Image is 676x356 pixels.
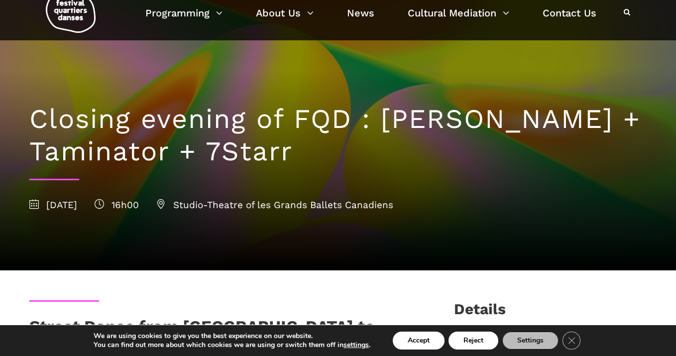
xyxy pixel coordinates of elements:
[543,4,596,21] a: Contact Us
[454,300,506,325] h3: Details
[563,332,580,350] button: Close GDPR Cookie Banner
[393,332,445,350] button: Accept
[343,341,369,350] button: settings
[449,332,498,350] button: Reject
[29,103,647,168] h1: Closing evening of FQD : [PERSON_NAME] + Taminator + 7Starr
[408,4,509,21] a: Cultural Mediation
[95,199,139,211] span: 16h00
[256,4,314,21] a: About Us
[502,332,559,350] button: Settings
[29,317,422,356] h1: Street Dance from [GEOGRAPHIC_DATA] to [GEOGRAPHIC_DATA]
[145,4,223,21] a: Programming
[347,4,374,21] a: News
[156,199,393,211] span: Studio-Theatre of les Grands Ballets Canadiens
[94,341,370,350] p: You can find out more about which cookies we are using or switch them off in .
[94,332,370,341] p: We are using cookies to give you the best experience on our website.
[29,199,77,211] span: [DATE]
